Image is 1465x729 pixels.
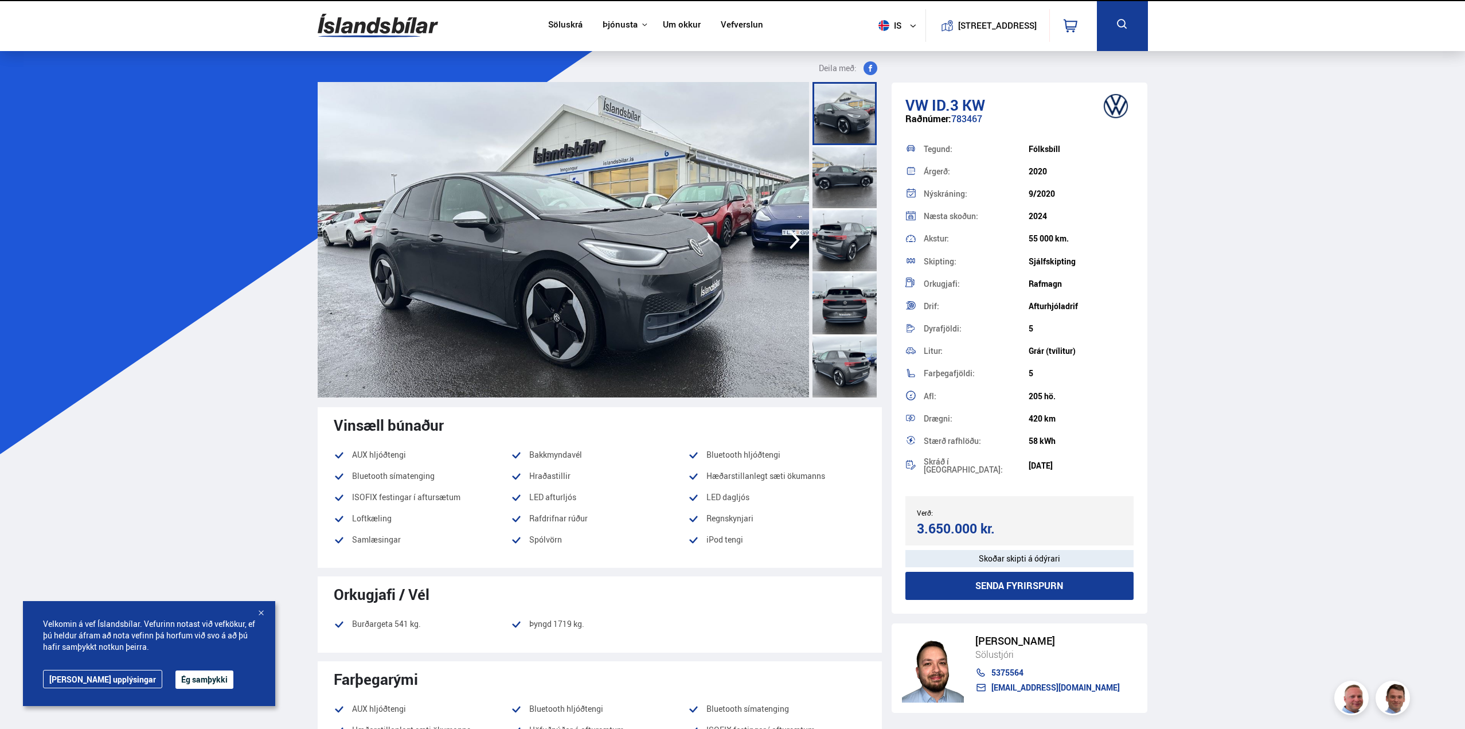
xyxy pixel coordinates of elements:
[334,670,866,688] div: Farþegarými
[924,190,1029,198] div: Nýskráning:
[1029,414,1134,423] div: 420 km
[1336,683,1370,717] img: siFngHWaQ9KaOqBr.png
[924,437,1029,445] div: Stærð rafhlöðu:
[975,635,1120,647] div: [PERSON_NAME]
[511,702,688,716] li: Bluetooth hljóðtengi
[511,448,688,462] li: Bakkmyndavél
[175,670,233,689] button: Ég samþykki
[975,647,1120,662] div: Sölustjóri
[924,415,1029,423] div: Drægni:
[43,618,255,653] span: Velkomin á vef Íslandsbílar. Vefurinn notast við vefkökur, ef þú heldur áfram að nota vefinn þá h...
[548,20,583,32] a: Söluskrá
[688,448,865,462] li: Bluetooth hljóðtengi
[917,509,1019,517] div: Verð:
[924,458,1029,474] div: Skráð í [GEOGRAPHIC_DATA]:
[874,20,903,31] span: is
[1377,683,1412,717] img: FbJEzSuNWCJXmdc-.webp
[924,347,1029,355] div: Litur:
[1029,279,1134,289] div: Rafmagn
[688,512,865,525] li: Regnskynjari
[1029,461,1134,470] div: [DATE]
[334,533,511,547] li: Samlæsingar
[902,634,964,703] img: nhp88E3Fdnt1Opn2.png
[924,325,1029,333] div: Dyrafjöldi:
[975,683,1120,692] a: [EMAIL_ADDRESS][DOMAIN_NAME]
[905,550,1134,567] div: Skoðar skipti á ódýrari
[334,617,511,631] li: Burðargeta 541 kg.
[688,490,865,504] li: LED dagljós
[334,490,511,504] li: ISOFIX festingar í aftursætum
[1093,88,1139,124] img: brand logo
[905,112,951,125] span: Raðnúmer:
[1029,369,1134,378] div: 5
[924,392,1029,400] div: Afl:
[334,416,866,434] div: Vinsæll búnaður
[924,258,1029,266] div: Skipting:
[932,9,1043,42] a: [STREET_ADDRESS]
[924,302,1029,310] div: Drif:
[924,145,1029,153] div: Tegund:
[318,82,809,397] img: 1358338.jpeg
[603,20,638,30] button: Þjónusta
[1029,212,1134,221] div: 2024
[924,235,1029,243] div: Akstur:
[963,21,1033,30] button: [STREET_ADDRESS]
[878,20,889,31] img: svg+xml;base64,PHN2ZyB4bWxucz0iaHR0cDovL3d3dy53My5vcmcvMjAwMC9zdmciIHdpZHRoPSI1MTIiIGhlaWdodD0iNT...
[1029,302,1134,311] div: Afturhjóladrif
[924,280,1029,288] div: Orkugjafi:
[334,448,511,462] li: AUX hljóðtengi
[511,512,688,525] li: Rafdrifnar rúður
[1029,234,1134,243] div: 55 000 km.
[43,670,162,688] a: [PERSON_NAME] upplýsingar
[924,369,1029,377] div: Farþegafjöldi:
[318,7,438,44] img: G0Ugv5HjCgRt.svg
[334,586,866,603] div: Orkugjafi / Vél
[975,668,1120,677] a: 5375564
[663,20,701,32] a: Um okkur
[1029,392,1134,401] div: 205 hö.
[905,95,928,115] span: VW
[1029,189,1134,198] div: 9/2020
[688,533,865,554] li: iPod tengi
[334,512,511,525] li: Loftkæling
[917,521,1016,536] div: 3.650.000 kr.
[932,95,985,115] span: ID.3 KW
[905,114,1134,136] div: 783467
[721,20,763,32] a: Vefverslun
[511,469,688,483] li: Hraðastillir
[688,469,865,483] li: Hæðarstillanlegt sæti ökumanns
[814,61,882,75] button: Deila með:
[1029,436,1134,446] div: 58 kWh
[511,617,688,638] li: Þyngd 1719 kg.
[874,9,925,42] button: is
[511,533,688,547] li: Spólvörn
[1029,324,1134,333] div: 5
[924,167,1029,176] div: Árgerð:
[924,212,1029,220] div: Næsta skoðun:
[688,702,865,716] li: Bluetooth símatenging
[1029,145,1134,154] div: Fólksbíll
[334,469,511,483] li: Bluetooth símatenging
[1029,346,1134,356] div: Grár (tvílitur)
[334,702,511,716] li: AUX hljóðtengi
[905,572,1134,600] button: Senda fyrirspurn
[819,61,857,75] span: Deila með:
[1029,167,1134,176] div: 2020
[511,490,688,504] li: LED afturljós
[1029,257,1134,266] div: Sjálfskipting
[809,82,1300,397] img: 1358339.jpeg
